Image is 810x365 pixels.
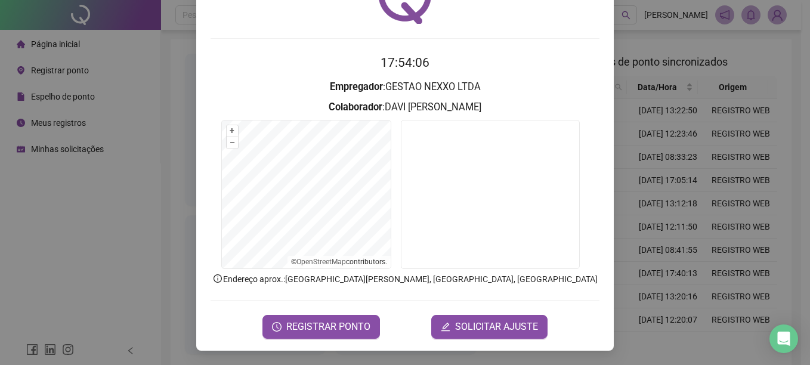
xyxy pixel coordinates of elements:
[227,125,238,137] button: +
[211,100,599,115] h3: : DAVI [PERSON_NAME]
[329,101,382,113] strong: Colaborador
[272,322,282,332] span: clock-circle
[291,258,387,266] li: © contributors.
[211,79,599,95] h3: : GESTAO NEXXO LTDA
[227,137,238,149] button: –
[296,258,346,266] a: OpenStreetMap
[262,315,380,339] button: REGISTRAR PONTO
[286,320,370,334] span: REGISTRAR PONTO
[211,273,599,286] p: Endereço aprox. : [GEOGRAPHIC_DATA][PERSON_NAME], [GEOGRAPHIC_DATA], [GEOGRAPHIC_DATA]
[455,320,538,334] span: SOLICITAR AJUSTE
[212,273,223,284] span: info-circle
[431,315,548,339] button: editSOLICITAR AJUSTE
[381,55,429,70] time: 17:54:06
[769,324,798,353] div: Open Intercom Messenger
[330,81,383,92] strong: Empregador
[441,322,450,332] span: edit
